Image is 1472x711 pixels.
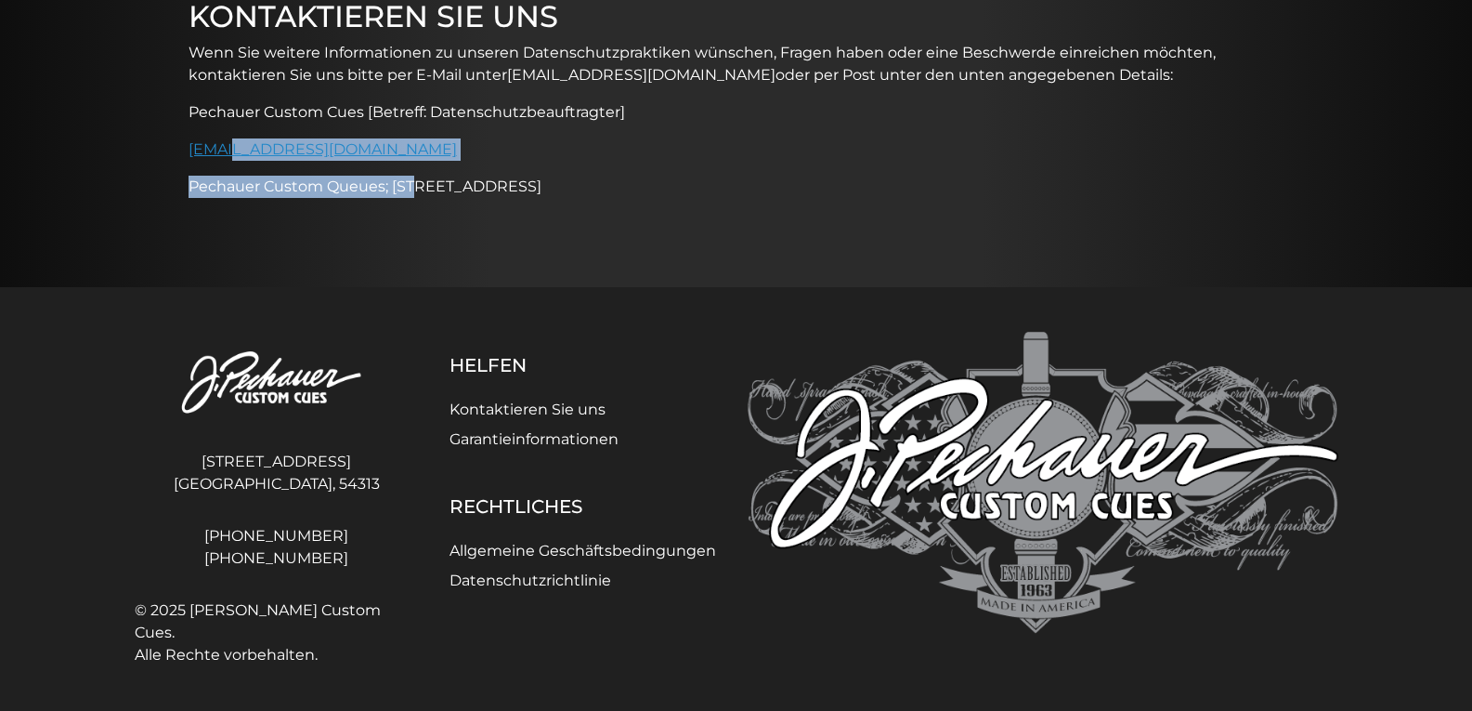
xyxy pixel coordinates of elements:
a: Datenschutzrichtlinie [449,572,611,589]
font: Rechtliches [449,495,582,518]
a: Allgemeine Geschäftsbedingungen [449,542,716,560]
font: Pechauer Custom Cues [Betreff: Datenschutzbeauftragter] [189,103,625,121]
a: Kontaktieren Sie uns [449,401,606,418]
font: © 2025 [PERSON_NAME] Custom Cues. [135,601,381,641]
a: Garantieinformationen [449,430,619,448]
font: [PHONE_NUMBER] [204,527,348,545]
a: [PHONE_NUMBER] [135,525,419,547]
font: Wenn Sie weitere Informationen zu unseren Datenschutzpraktiken wünschen, Fragen haben oder eine B... [189,44,1216,84]
img: Pechauer Custom Queues [748,332,1338,634]
img: Pechauer Custom Queues [135,332,419,435]
font: [STREET_ADDRESS] [202,453,351,470]
a: [PHONE_NUMBER] [135,547,419,570]
font: [GEOGRAPHIC_DATA], 54313 [174,475,380,493]
font: Helfen [449,354,527,376]
font: oder per Post unter den unten angegebenen Details: [775,66,1173,84]
font: [PHONE_NUMBER] [204,549,348,567]
font: [EMAIL_ADDRESS][DOMAIN_NAME] [507,66,775,84]
font: Pechauer Custom Queues; [STREET_ADDRESS] [189,178,541,195]
font: Alle Rechte vorbehalten. [135,646,318,664]
a: [EMAIL_ADDRESS][DOMAIN_NAME] [189,140,457,158]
